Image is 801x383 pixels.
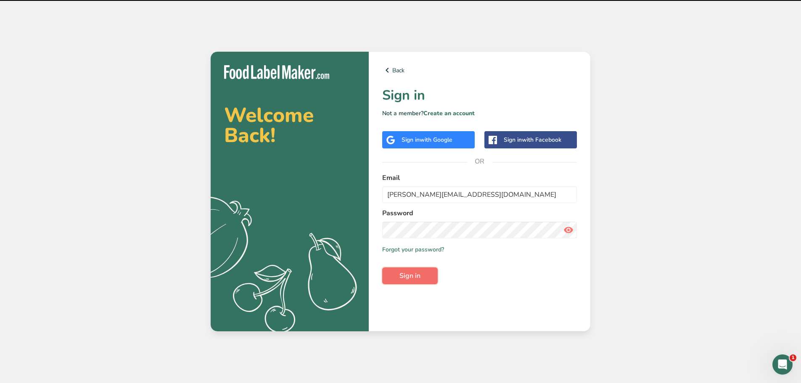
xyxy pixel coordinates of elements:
span: 1 [790,354,796,361]
a: Forgot your password? [382,245,444,254]
input: Enter Your Email [382,186,577,203]
a: Create an account [423,109,475,117]
iframe: Intercom live chat [772,354,793,375]
p: Not a member? [382,109,577,118]
label: Email [382,173,577,183]
span: with Google [420,136,452,144]
label: Password [382,208,577,218]
span: Sign in [399,271,420,281]
div: Sign in [402,135,452,144]
span: with Facebook [522,136,561,144]
h2: Welcome Back! [224,105,355,145]
span: OR [467,149,492,174]
h1: Sign in [382,85,577,106]
a: Back [382,65,577,75]
div: Sign in [504,135,561,144]
img: Food Label Maker [224,65,329,79]
button: Sign in [382,267,438,284]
